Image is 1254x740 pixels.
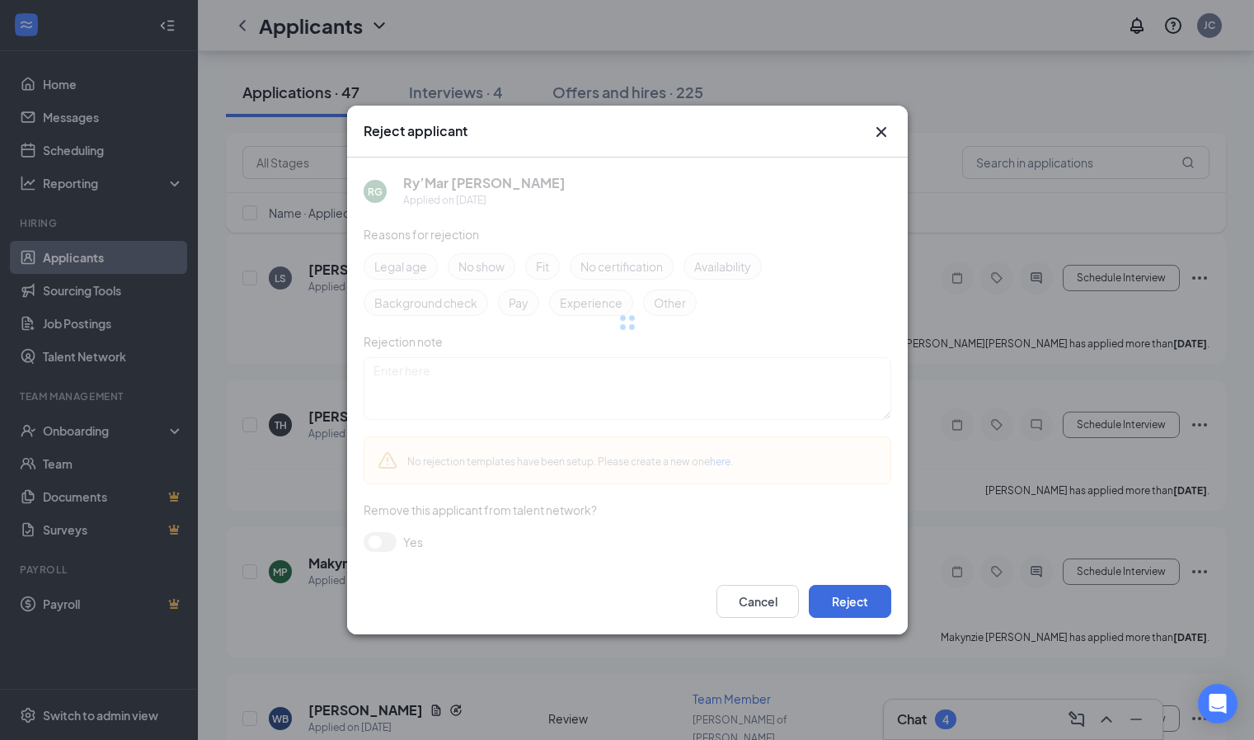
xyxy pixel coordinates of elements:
[364,122,467,140] h3: Reject applicant
[716,585,799,618] button: Cancel
[809,585,891,618] button: Reject
[871,122,891,142] svg: Cross
[1198,684,1238,724] div: Open Intercom Messenger
[871,122,891,142] button: Close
